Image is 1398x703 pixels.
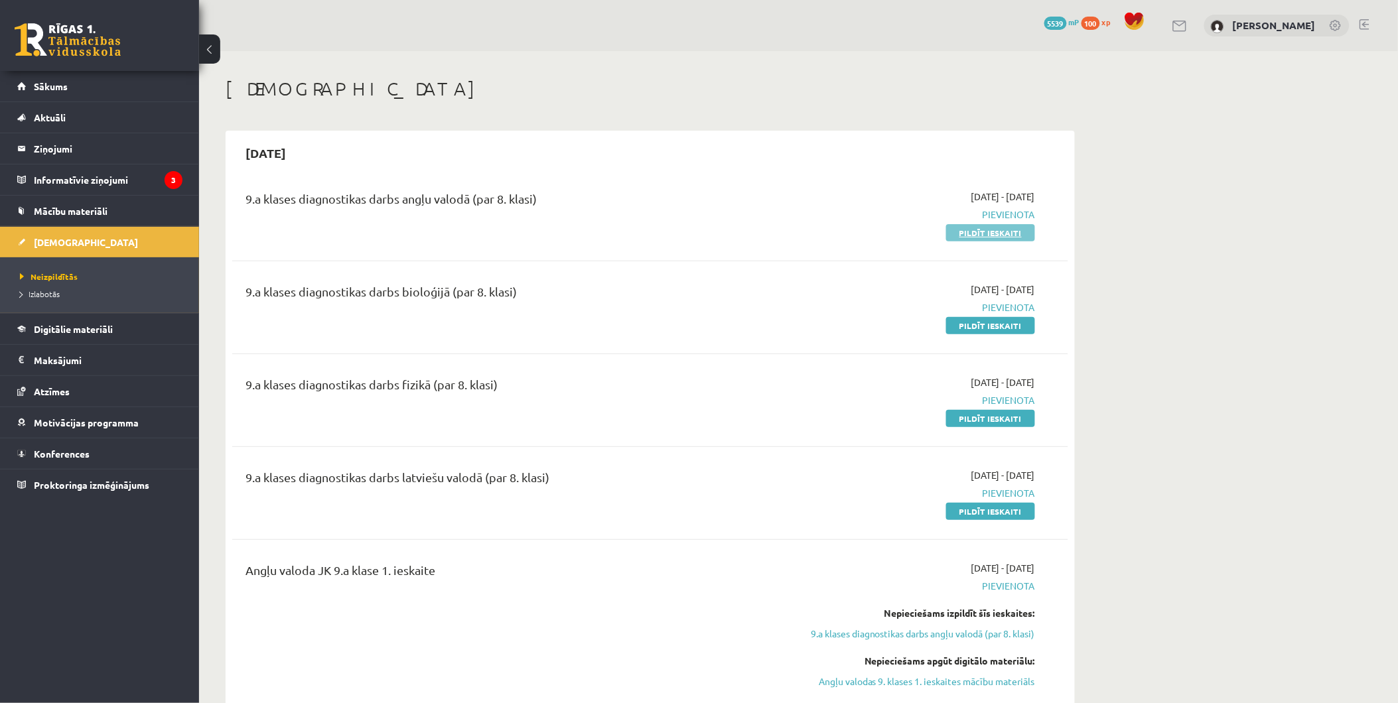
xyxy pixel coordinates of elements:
[34,416,139,428] span: Motivācijas programma
[34,111,66,123] span: Aktuāli
[785,654,1035,668] div: Nepieciešams apgūt digitālo materiālu:
[34,345,182,375] legend: Maksājumi
[785,627,1035,641] a: 9.a klases diagnostikas darbs angļu valodā (par 8. klasi)
[245,283,765,307] div: 9.a klases diagnostikas darbs bioloģijā (par 8. klasi)
[17,102,182,133] a: Aktuāli
[17,71,182,101] a: Sākums
[1044,17,1067,30] span: 5539
[971,468,1035,482] span: [DATE] - [DATE]
[785,300,1035,314] span: Pievienota
[245,190,765,214] div: 9.a klases diagnostikas darbs angļu valodā (par 8. klasi)
[946,503,1035,520] a: Pildīt ieskaiti
[971,190,1035,204] span: [DATE] - [DATE]
[34,133,182,164] legend: Ziņojumi
[1069,17,1080,27] span: mP
[226,78,1075,100] h1: [DEMOGRAPHIC_DATA]
[17,376,182,407] a: Atzīmes
[17,227,182,257] a: [DEMOGRAPHIC_DATA]
[20,271,78,282] span: Neizpildītās
[17,345,182,375] a: Maksājumi
[17,314,182,344] a: Digitālie materiāli
[785,393,1035,407] span: Pievienota
[165,171,182,189] i: 3
[34,80,68,92] span: Sākums
[971,283,1035,296] span: [DATE] - [DATE]
[946,410,1035,427] a: Pildīt ieskaiti
[1211,20,1224,33] img: Ģirts Jarošs
[946,317,1035,334] a: Pildīt ieskaiti
[245,561,765,586] div: Angļu valoda JK 9.a klase 1. ieskaite
[34,205,107,217] span: Mācību materiāli
[34,164,182,195] legend: Informatīvie ziņojumi
[1044,17,1080,27] a: 5539 mP
[17,196,182,226] a: Mācību materiāli
[20,271,186,283] a: Neizpildītās
[34,236,138,248] span: [DEMOGRAPHIC_DATA]
[17,133,182,164] a: Ziņojumi
[785,486,1035,500] span: Pievienota
[34,385,70,397] span: Atzīmes
[17,470,182,500] a: Proktoringa izmēģinājums
[34,323,113,335] span: Digitālie materiāli
[785,606,1035,620] div: Nepieciešams izpildīt šīs ieskaites:
[971,375,1035,389] span: [DATE] - [DATE]
[1102,17,1111,27] span: xp
[785,579,1035,593] span: Pievienota
[17,164,182,195] a: Informatīvie ziņojumi3
[1082,17,1117,27] a: 100 xp
[20,288,60,299] span: Izlabotās
[15,23,121,56] a: Rīgas 1. Tālmācības vidusskola
[232,137,299,168] h2: [DATE]
[17,407,182,438] a: Motivācijas programma
[34,479,149,491] span: Proktoringa izmēģinājums
[946,224,1035,241] a: Pildīt ieskaiti
[20,288,186,300] a: Izlabotās
[245,468,765,493] div: 9.a klases diagnostikas darbs latviešu valodā (par 8. klasi)
[971,561,1035,575] span: [DATE] - [DATE]
[1082,17,1100,30] span: 100
[785,208,1035,222] span: Pievienota
[34,448,90,460] span: Konferences
[785,674,1035,688] a: Angļu valodas 9. klases 1. ieskaites mācību materiāls
[17,438,182,469] a: Konferences
[1233,19,1316,32] a: [PERSON_NAME]
[245,375,765,400] div: 9.a klases diagnostikas darbs fizikā (par 8. klasi)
